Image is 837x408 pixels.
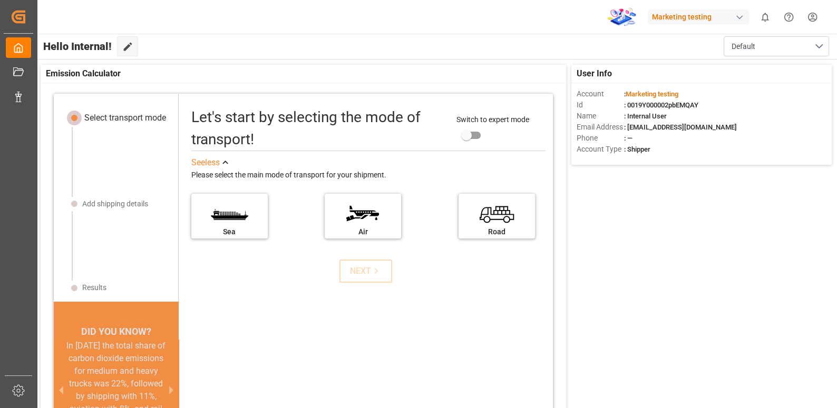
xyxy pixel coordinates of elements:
[464,226,530,237] div: Road
[624,101,698,109] span: : 0019Y000002pbEMQAY
[732,41,755,52] span: Default
[197,226,262,237] div: Sea
[577,111,624,122] span: Name
[577,122,624,133] span: Email Address
[46,67,121,80] span: Emission Calculator
[624,112,667,120] span: : Internal User
[191,106,446,151] div: Let's start by selecting the mode of transport!
[624,90,678,98] span: :
[349,265,382,277] div: NEXT
[577,88,624,99] span: Account
[191,169,546,182] div: Please select the main mode of transport for your shipment.
[577,144,624,155] span: Account Type
[777,5,801,29] button: Help Center
[577,133,624,144] span: Phone
[82,282,106,293] div: Results
[54,324,179,340] div: DID YOU KNOW?
[84,112,166,124] div: Select transport mode
[330,226,396,237] div: Air
[605,8,640,26] img: download.png_1728114651.png
[626,90,678,98] span: Marketing testing
[648,7,753,27] button: Marketing testing
[648,9,749,25] div: Marketing testing
[82,198,148,210] div: Add shipping details
[624,123,737,131] span: : [EMAIL_ADDRESS][DOMAIN_NAME]
[456,115,529,124] span: Switch to expert mode
[191,156,220,169] div: See less
[43,36,112,56] span: Hello Internal!
[577,67,612,80] span: User Info
[753,5,777,29] button: show 0 new notifications
[624,145,650,153] span: : Shipper
[339,260,392,283] button: NEXT
[724,36,829,56] button: open menu
[577,99,624,111] span: Id
[624,134,632,142] span: : —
